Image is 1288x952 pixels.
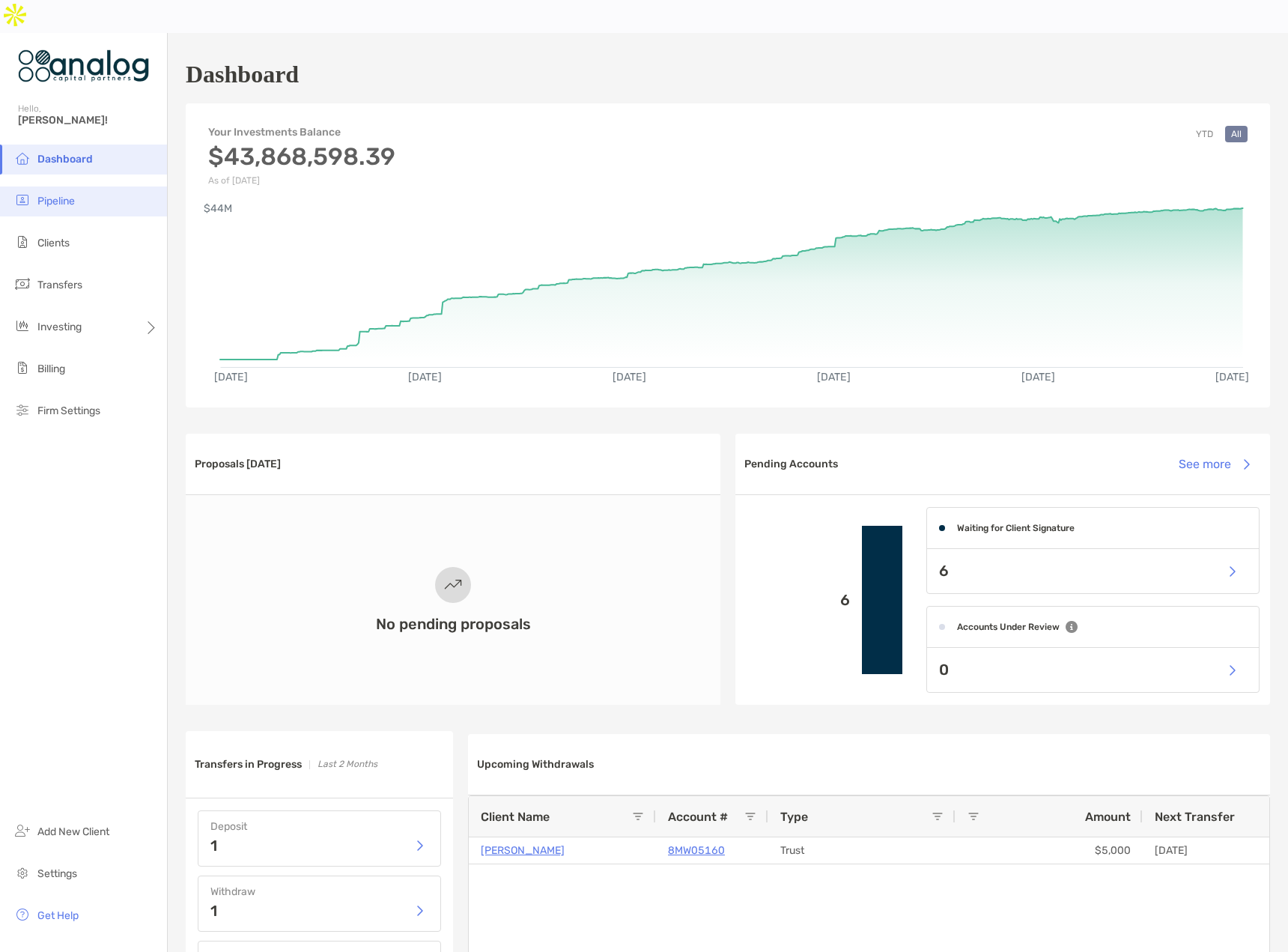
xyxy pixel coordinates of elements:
[18,114,158,127] span: [PERSON_NAME]!
[1190,126,1219,142] button: YTD
[208,126,395,139] h4: Your Investments Balance
[37,867,77,880] span: Settings
[477,758,594,771] h3: Upcoming Withdrawals
[195,458,281,470] h3: Proposals [DATE]
[210,903,217,918] p: 1
[13,233,31,251] img: clients icon
[13,275,31,293] img: transfers icon
[1217,371,1251,383] text: [DATE]
[1167,448,1261,481] button: See more
[13,864,31,882] img: settings icon
[818,371,851,383] text: [DATE]
[13,822,31,840] img: add_new_client icon
[37,363,65,375] span: Billing
[744,458,838,470] h3: Pending Accounts
[13,906,31,924] img: get-help icon
[210,820,428,833] h4: Deposit
[1085,810,1131,824] span: Amount
[613,371,647,383] text: [DATE]
[668,841,725,860] a: 8MW05160
[37,404,100,417] span: Firm Settings
[408,371,442,383] text: [DATE]
[210,838,217,853] p: 1
[13,149,31,167] img: dashboard icon
[37,153,93,166] span: Dashboard
[13,359,31,377] img: billing icon
[957,622,1060,632] h4: Accounts Under Review
[1155,810,1235,824] span: Next Transfer
[956,837,1143,864] div: $5,000
[939,562,949,580] p: 6
[37,321,82,333] span: Investing
[37,195,75,207] span: Pipeline
[957,523,1075,533] h4: Waiting for Client Signature
[210,885,428,898] h4: Withdraw
[37,825,109,838] span: Add New Client
[186,61,299,88] h1: Dashboard
[37,237,70,249] span: Clients
[1225,126,1248,142] button: All
[208,175,395,186] p: As of [DATE]
[214,371,248,383] text: [DATE]
[939,661,949,679] p: 0
[747,591,850,610] p: 6
[208,142,395,171] h3: $43,868,598.39
[1023,371,1057,383] text: [DATE]
[13,317,31,335] img: investing icon
[37,279,82,291] span: Transfers
[318,755,377,774] p: Last 2 Months
[481,810,550,824] span: Client Name
[13,401,31,419] img: firm-settings icon
[13,191,31,209] img: pipeline icon
[780,810,808,824] span: Type
[204,202,232,215] text: $44M
[195,758,302,771] h3: Transfers in Progress
[37,909,79,922] span: Get Help
[668,810,728,824] span: Account #
[18,39,149,93] img: Zoe Logo
[376,615,531,633] h3: No pending proposals
[768,837,956,864] div: Trust
[481,841,565,860] a: [PERSON_NAME]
